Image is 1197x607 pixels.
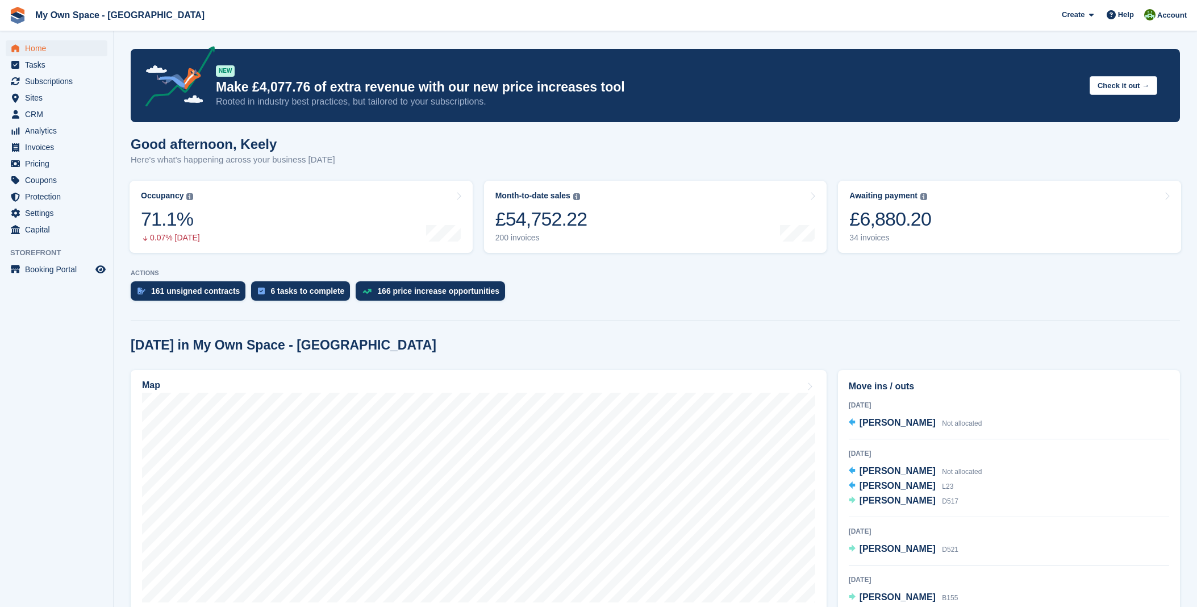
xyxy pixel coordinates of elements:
[920,193,927,200] img: icon-info-grey-7440780725fd019a000dd9b08b2336e03edf1995a4989e88bcd33f0948082b44.svg
[6,222,107,238] a: menu
[1090,76,1157,95] button: Check it out →
[849,233,931,243] div: 34 invoices
[130,181,473,253] a: Occupancy 71.1% 0.07% [DATE]
[25,90,93,106] span: Sites
[849,494,958,509] a: [PERSON_NAME] D517
[6,189,107,205] a: menu
[137,288,145,294] img: contract_signature_icon-13c848040528278c33f63329250d36e43548de30e8caae1d1a13099fd9432cc5.svg
[860,418,936,427] span: [PERSON_NAME]
[495,207,587,231] div: £54,752.22
[25,205,93,221] span: Settings
[849,542,958,557] a: [PERSON_NAME] D521
[131,269,1180,277] p: ACTIONS
[25,57,93,73] span: Tasks
[142,380,160,390] h2: Map
[860,592,936,602] span: [PERSON_NAME]
[849,526,1169,537] div: [DATE]
[25,40,93,56] span: Home
[6,156,107,172] a: menu
[849,191,917,201] div: Awaiting payment
[849,416,982,431] a: [PERSON_NAME] Not allocated
[849,448,1169,459] div: [DATE]
[270,286,344,296] div: 6 tasks to complete
[377,286,499,296] div: 166 price increase opportunities
[6,205,107,221] a: menu
[6,172,107,188] a: menu
[849,591,958,605] a: [PERSON_NAME] B155
[131,281,251,306] a: 161 unsigned contracts
[849,380,1169,393] h2: Move ins / outs
[151,286,240,296] div: 161 unsigned contracts
[942,497,958,505] span: D517
[25,156,93,172] span: Pricing
[849,464,982,479] a: [PERSON_NAME] Not allocated
[838,181,1181,253] a: Awaiting payment £6,880.20 34 invoices
[216,79,1081,95] p: Make £4,077.76 of extra revenue with our new price increases tool
[216,65,235,77] div: NEW
[141,233,200,243] div: 0.07% [DATE]
[942,483,953,490] span: L23
[495,233,587,243] div: 200 invoices
[849,400,1169,410] div: [DATE]
[1062,9,1085,20] span: Create
[6,73,107,89] a: menu
[1144,9,1156,20] img: Keely
[362,289,372,294] img: price_increase_opportunities-93ffe204e8149a01c8c9dc8f82e8f89637d9d84a8eef4429ea346261dce0b2c0.svg
[6,106,107,122] a: menu
[141,191,183,201] div: Occupancy
[6,261,107,277] a: menu
[860,466,936,476] span: [PERSON_NAME]
[94,263,107,276] a: Preview store
[25,123,93,139] span: Analytics
[849,479,954,494] a: [PERSON_NAME] L23
[495,191,570,201] div: Month-to-date sales
[131,153,335,167] p: Here's what's happening across your business [DATE]
[258,288,265,294] img: task-75834270c22a3079a89374b754ae025e5fb1db73e45f91037f5363f120a921f8.svg
[25,139,93,155] span: Invoices
[25,261,93,277] span: Booking Portal
[131,136,335,152] h1: Good afternoon, Keely
[9,7,26,24] img: stora-icon-8386f47178a22dfd0bd8f6a31ec36ba5ce8667c1dd55bd0f319d3a0aa187defe.svg
[31,6,209,24] a: My Own Space - [GEOGRAPHIC_DATA]
[10,247,113,259] span: Storefront
[860,496,936,505] span: [PERSON_NAME]
[6,123,107,139] a: menu
[942,594,958,602] span: B155
[1118,9,1134,20] span: Help
[25,222,93,238] span: Capital
[849,207,931,231] div: £6,880.20
[131,338,436,353] h2: [DATE] in My Own Space - [GEOGRAPHIC_DATA]
[6,90,107,106] a: menu
[1157,10,1187,21] span: Account
[136,46,215,111] img: price-adjustments-announcement-icon-8257ccfd72463d97f412b2fc003d46551f7dbcb40ab6d574587a9cd5c0d94...
[942,468,982,476] span: Not allocated
[25,106,93,122] span: CRM
[484,181,827,253] a: Month-to-date sales £54,752.22 200 invoices
[573,193,580,200] img: icon-info-grey-7440780725fd019a000dd9b08b2336e03edf1995a4989e88bcd33f0948082b44.svg
[356,281,511,306] a: 166 price increase opportunities
[860,481,936,490] span: [PERSON_NAME]
[251,281,356,306] a: 6 tasks to complete
[25,172,93,188] span: Coupons
[141,207,200,231] div: 71.1%
[6,40,107,56] a: menu
[6,139,107,155] a: menu
[186,193,193,200] img: icon-info-grey-7440780725fd019a000dd9b08b2336e03edf1995a4989e88bcd33f0948082b44.svg
[25,73,93,89] span: Subscriptions
[6,57,107,73] a: menu
[942,419,982,427] span: Not allocated
[860,544,936,554] span: [PERSON_NAME]
[942,546,958,554] span: D521
[25,189,93,205] span: Protection
[849,575,1169,585] div: [DATE]
[216,95,1081,108] p: Rooted in industry best practices, but tailored to your subscriptions.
